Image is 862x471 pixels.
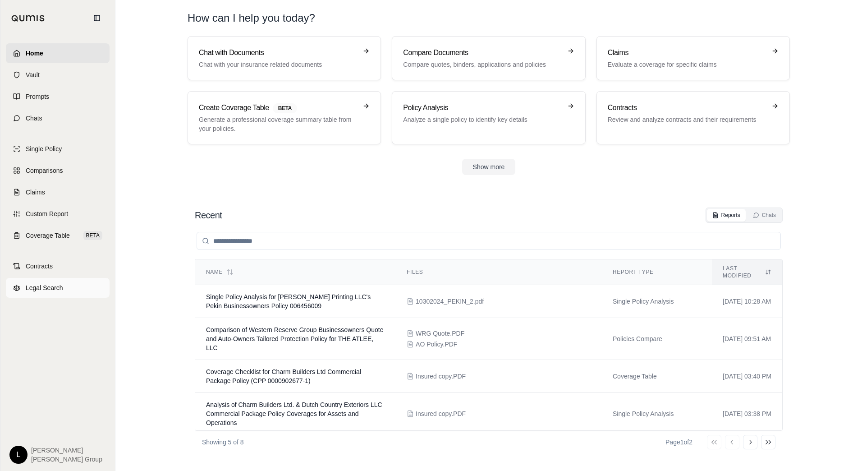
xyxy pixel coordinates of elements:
[602,318,712,360] td: Policies Compare
[26,231,70,240] span: Coverage Table
[206,368,361,384] span: Coverage Checklist for Charm Builders Ltd Commercial Package Policy (CPP 0000902677-1)
[6,87,110,106] a: Prompts
[31,455,102,464] span: [PERSON_NAME] Group
[6,278,110,298] a: Legal Search
[596,36,790,80] a: ClaimsEvaluate a coverage for specific claims
[206,326,383,351] span: Comparison of Western Reserve Group Businessowners Quote and Auto-Owners Tailored Protection Poli...
[202,438,244,447] p: Showing 5 of 8
[199,60,357,69] p: Chat with your insurance related documents
[26,144,62,153] span: Single Policy
[83,231,102,240] span: BETA
[712,360,782,393] td: [DATE] 03:40 PM
[392,91,585,144] a: Policy AnalysisAnalyze a single policy to identify key details
[712,393,782,435] td: [DATE] 03:38 PM
[416,329,464,338] span: WRG Quote.PDF
[26,209,68,218] span: Custom Report
[206,268,385,276] div: Name
[396,259,602,285] th: Files
[6,182,110,202] a: Claims
[188,36,381,80] a: Chat with DocumentsChat with your insurance related documents
[6,256,110,276] a: Contracts
[608,115,766,124] p: Review and analyze contracts and their requirements
[416,409,466,418] span: Insured copy.PDF
[712,285,782,318] td: [DATE] 10:28 AM
[596,91,790,144] a: ContractsReview and analyze contracts and their requirements
[199,102,357,113] h3: Create Coverage Table
[665,438,692,447] div: Page 1 of 2
[712,318,782,360] td: [DATE] 09:51 AM
[403,60,561,69] p: Compare quotes, binders, applications and policies
[403,47,561,58] h3: Compare Documents
[206,293,371,309] span: Single Policy Analysis for Schlabach Printing LLC's Pekin Businessowners Policy 006456009
[403,115,561,124] p: Analyze a single policy to identify key details
[712,212,740,219] div: Reports
[602,360,712,393] td: Coverage Table
[608,60,766,69] p: Evaluate a coverage for specific claims
[11,15,45,22] img: Qumis Logo
[26,188,45,197] span: Claims
[416,372,466,381] span: Insured copy.PDF
[195,209,222,222] h2: Recent
[206,401,382,426] span: Analysis of Charm Builders Ltd. & Dutch Country Exteriors LLC Commercial Package Policy Coverages...
[6,139,110,159] a: Single Policy
[199,115,357,133] p: Generate a professional coverage summary table from your policies.
[26,262,53,271] span: Contracts
[416,340,457,349] span: AO Policy.PDF
[608,47,766,58] h3: Claims
[6,204,110,224] a: Custom Report
[747,209,781,222] button: Chats
[462,159,516,175] button: Show more
[26,92,49,101] span: Prompts
[273,103,297,113] span: BETA
[31,446,102,455] span: [PERSON_NAME]
[26,114,42,123] span: Chats
[26,283,63,292] span: Legal Search
[26,70,40,79] span: Vault
[403,102,561,113] h3: Policy Analysis
[723,265,771,279] div: Last modified
[6,161,110,180] a: Comparisons
[602,259,712,285] th: Report Type
[753,212,776,219] div: Chats
[416,297,484,306] span: 10302024_PEKIN_2.pdf
[6,43,110,63] a: Home
[602,393,712,435] td: Single Policy Analysis
[707,209,746,222] button: Reports
[199,47,357,58] h3: Chat with Documents
[608,102,766,113] h3: Contracts
[188,91,381,144] a: Create Coverage TableBETAGenerate a professional coverage summary table from your policies.
[602,285,712,318] td: Single Policy Analysis
[90,11,104,25] button: Collapse sidebar
[9,446,28,464] div: L
[392,36,585,80] a: Compare DocumentsCompare quotes, binders, applications and policies
[26,166,63,175] span: Comparisons
[6,65,110,85] a: Vault
[6,226,110,245] a: Coverage TableBETA
[26,49,43,58] span: Home
[188,11,790,25] h1: How can I help you today?
[6,108,110,128] a: Chats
